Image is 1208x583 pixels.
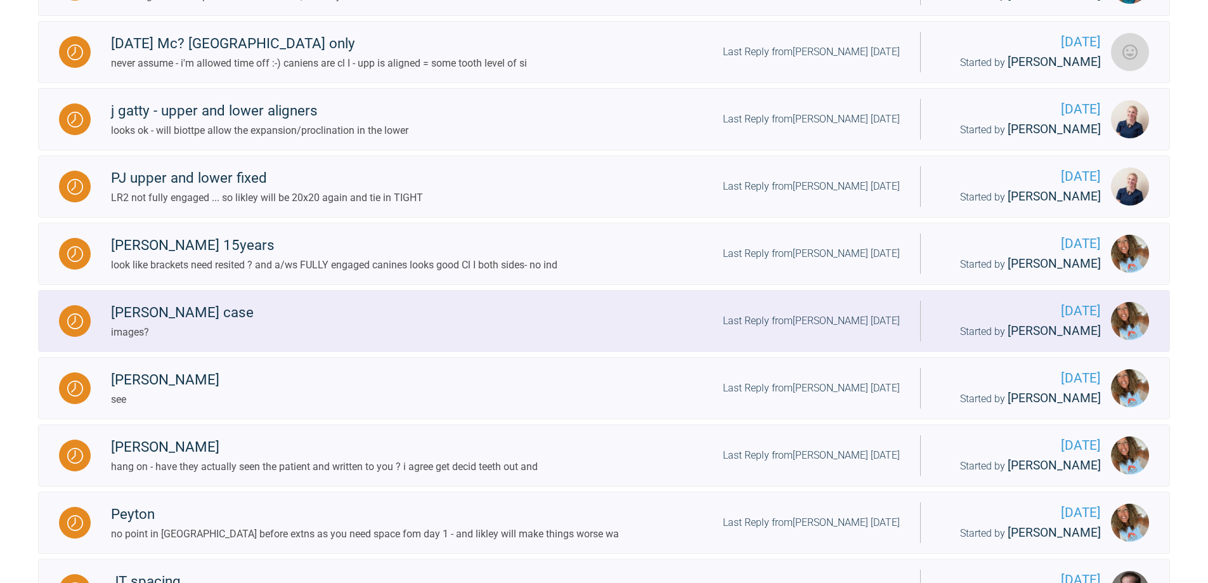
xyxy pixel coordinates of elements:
div: never assume - i'm allowed time off :-) caniens are cl I - upp is aligned = some tooth level of si [111,55,527,72]
div: Started by [941,187,1101,207]
a: Waiting[PERSON_NAME]seeLast Reply from[PERSON_NAME] [DATE][DATE]Started by [PERSON_NAME]Rebecca L... [38,357,1170,419]
span: [PERSON_NAME] [1008,256,1101,271]
div: Started by [941,322,1101,341]
div: Started by [941,53,1101,72]
div: Last Reply from [PERSON_NAME] [DATE] [723,313,900,329]
img: Rebecca Lynne Williams [1111,235,1149,273]
div: images? [111,324,254,341]
span: [PERSON_NAME] [1008,189,1101,204]
div: j gatty - upper and lower aligners [111,100,408,122]
a: Waiting[PERSON_NAME] 15yearslook like brackets need resited ? and a/ws FULLY engaged canines look... [38,223,1170,285]
span: [DATE] [941,233,1101,254]
span: [PERSON_NAME] [1008,122,1101,136]
span: [DATE] [941,435,1101,456]
span: [DATE] [941,166,1101,187]
span: [PERSON_NAME] [1008,458,1101,473]
div: Started by [941,523,1101,543]
div: [PERSON_NAME] case [111,301,254,324]
span: [PERSON_NAME] [1008,324,1101,338]
div: Last Reply from [PERSON_NAME] [DATE] [723,44,900,60]
div: Peyton [111,503,619,526]
img: Rebecca Lynne Williams [1111,369,1149,407]
img: Olivia Nixon [1111,167,1149,206]
div: Last Reply from [PERSON_NAME] [DATE] [723,447,900,464]
span: [DATE] [941,502,1101,523]
div: [DATE] Mc? [GEOGRAPHIC_DATA] only [111,32,527,55]
img: Waiting [67,179,83,195]
div: no point in [GEOGRAPHIC_DATA] before extns as you need space fom day 1 - and likley will make thi... [111,526,619,542]
span: [PERSON_NAME] [1008,391,1101,405]
div: looks ok - will biottpe allow the expansion/proclination in the lower [111,122,408,139]
div: Last Reply from [PERSON_NAME] [DATE] [723,246,900,262]
span: [PERSON_NAME] [1008,525,1101,540]
a: WaitingPeytonno point in [GEOGRAPHIC_DATA] before extns as you need space fom day 1 - and likley ... [38,492,1170,554]
div: Started by [941,254,1101,274]
img: Waiting [67,44,83,60]
div: Last Reply from [PERSON_NAME] [DATE] [723,178,900,195]
div: LR2 not fully engaged ... so likley will be 20x20 again and tie in TIGHT [111,190,423,206]
a: Waiting[PERSON_NAME] caseimages?Last Reply from[PERSON_NAME] [DATE][DATE]Started by [PERSON_NAME]... [38,290,1170,352]
img: Olivia Nixon [1111,100,1149,138]
span: [DATE] [941,99,1101,120]
img: Rebecca Lynne Williams [1111,302,1149,340]
a: Waitingj gatty - upper and lower alignerslooks ok - will biottpe allow the expansion/proclination... [38,88,1170,150]
span: [DATE] [941,301,1101,322]
div: [PERSON_NAME] [111,369,219,391]
img: Waiting [67,448,83,464]
div: [PERSON_NAME] 15years [111,234,557,257]
div: hang on - have they actually seen the patient and written to you ? i agree get decid teeth out and [111,459,538,475]
div: PJ upper and lower fixed [111,167,423,190]
div: [PERSON_NAME] [111,436,538,459]
img: Waiting [67,515,83,531]
a: Waiting[DATE] Mc? [GEOGRAPHIC_DATA] onlynever assume - i'm allowed time off :-) caniens are cl I ... [38,21,1170,83]
span: [DATE] [941,32,1101,53]
img: Rebecca Lynne Williams [1111,436,1149,475]
span: [PERSON_NAME] [1008,55,1101,69]
div: look like brackets need resited ? and a/ws FULLY engaged canines looks good Cl I both sides- no ind [111,257,557,273]
img: Rebecca Lynne Williams [1111,504,1149,542]
span: [DATE] [941,368,1101,389]
img: Waiting [67,246,83,262]
img: Neil Fearns [1111,33,1149,71]
img: Waiting [67,112,83,128]
a: Waiting[PERSON_NAME]hang on - have they actually seen the patient and written to you ? i agree ge... [38,424,1170,487]
div: Started by [941,456,1101,476]
div: Started by [941,389,1101,409]
img: Waiting [67,381,83,396]
div: Started by [941,120,1101,140]
div: see [111,391,219,408]
div: Last Reply from [PERSON_NAME] [DATE] [723,111,900,128]
div: Last Reply from [PERSON_NAME] [DATE] [723,514,900,531]
div: Last Reply from [PERSON_NAME] [DATE] [723,380,900,396]
a: WaitingPJ upper and lower fixedLR2 not fully engaged ... so likley will be 20x20 again and tie in... [38,155,1170,218]
img: Waiting [67,313,83,329]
